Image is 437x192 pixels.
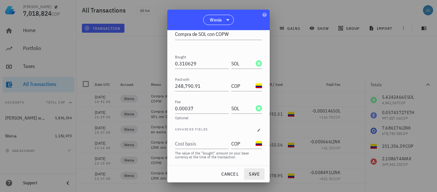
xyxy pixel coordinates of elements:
label: Paid with [175,77,189,82]
span: cancel [221,171,239,177]
div: The value of the "bought" amount on your base currency at the time of the transaction. [175,151,262,159]
input: Currency [231,58,254,69]
div: COP-icon [256,140,262,147]
span: Advanced fields [175,127,208,133]
label: Memo [175,26,185,30]
button: cancel [218,168,242,180]
label: Bought [175,54,186,59]
div: SOL-icon [256,60,262,67]
input: Currency [231,138,254,149]
input: Currency [231,81,254,91]
button: save [244,168,265,180]
label: Fee [175,99,181,104]
input: Currency [231,103,254,113]
div: Optional [175,116,262,120]
div: SOL-icon [256,105,262,112]
span: Wenia [210,17,222,23]
div: COP-icon [256,83,262,89]
span: save [247,171,262,177]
